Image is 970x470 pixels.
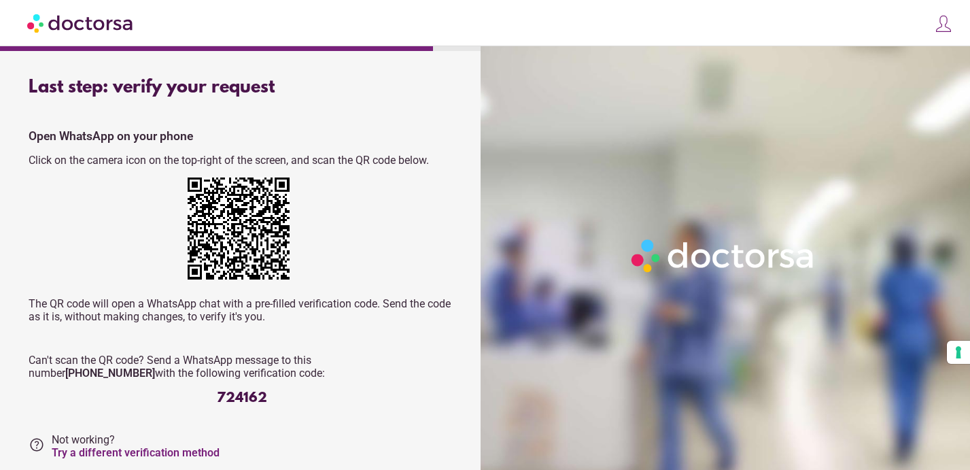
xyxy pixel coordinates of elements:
[52,446,220,459] a: Try a different verification method
[29,354,455,380] p: Can't scan the QR code? Send a WhatsApp message to this number with the following verification code:
[29,390,455,406] div: 724162
[52,433,220,459] span: Not working?
[29,154,455,167] p: Click on the camera icon on the top-right of the screen, and scan the QR code below.
[29,129,193,143] strong: Open WhatsApp on your phone
[27,7,135,38] img: Doctorsa.com
[188,178,296,286] div: https://wa.me/+12673231263?text=My+request+verification+code+is+724162
[29,437,45,453] i: help
[29,297,455,323] p: The QR code will open a WhatsApp chat with a pre-filled verification code. Send the code as it is...
[29,78,455,98] div: Last step: verify your request
[626,234,820,278] img: Logo-Doctorsa-trans-White-partial-flat.png
[188,178,290,280] img: 2UAAAAASUVORK5CYII=
[934,14,953,33] img: icons8-customer-100.png
[947,341,970,364] button: Your consent preferences for tracking technologies
[65,367,155,380] strong: [PHONE_NUMBER]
